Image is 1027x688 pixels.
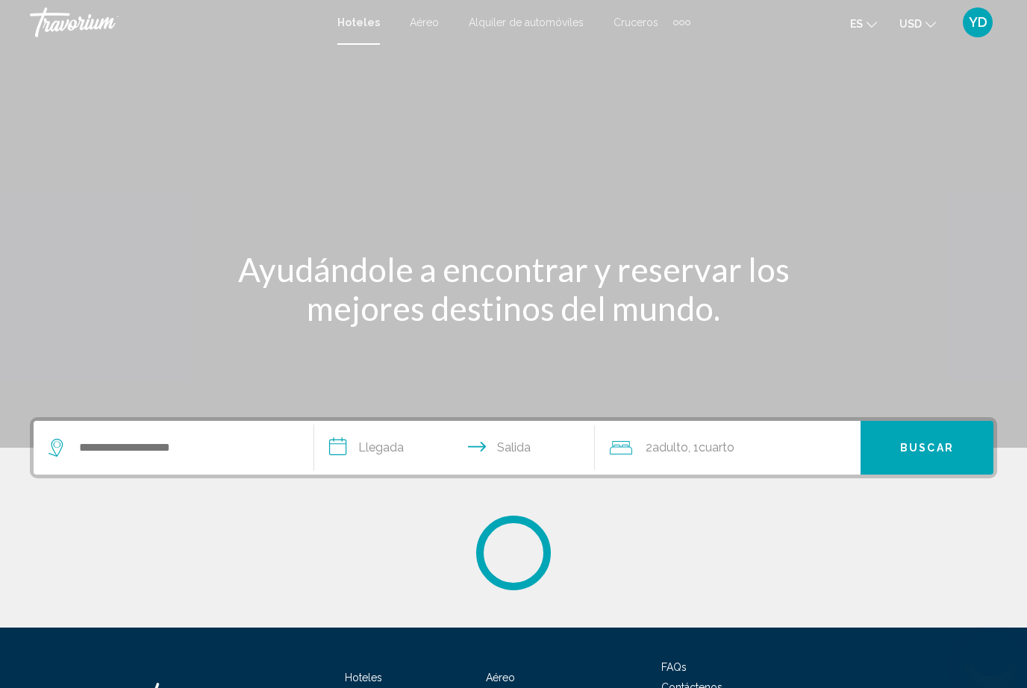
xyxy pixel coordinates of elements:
[410,16,439,28] a: Aéreo
[595,421,861,475] button: Travelers: 2 adults, 0 children
[614,16,658,28] a: Cruceros
[899,18,922,30] span: USD
[699,440,734,454] span: Cuarto
[673,10,690,34] button: Extra navigation items
[850,18,863,30] span: es
[345,672,382,684] a: Hoteles
[34,421,993,475] div: Search widget
[969,15,987,30] span: YD
[850,13,877,34] button: Change language
[469,16,584,28] a: Alquiler de automóviles
[314,421,595,475] button: Check in and out dates
[861,421,993,475] button: Buscar
[661,661,687,673] a: FAQs
[967,628,1015,676] iframe: Button to launch messaging window
[652,440,688,454] span: Adulto
[646,437,688,458] span: 2
[234,250,793,328] h1: Ayudándole a encontrar y reservar los mejores destinos del mundo.
[900,442,954,454] span: Buscar
[337,16,380,28] a: Hoteles
[30,7,322,37] a: Travorium
[688,437,734,458] span: , 1
[486,672,515,684] a: Aéreo
[958,7,997,38] button: User Menu
[899,13,936,34] button: Change currency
